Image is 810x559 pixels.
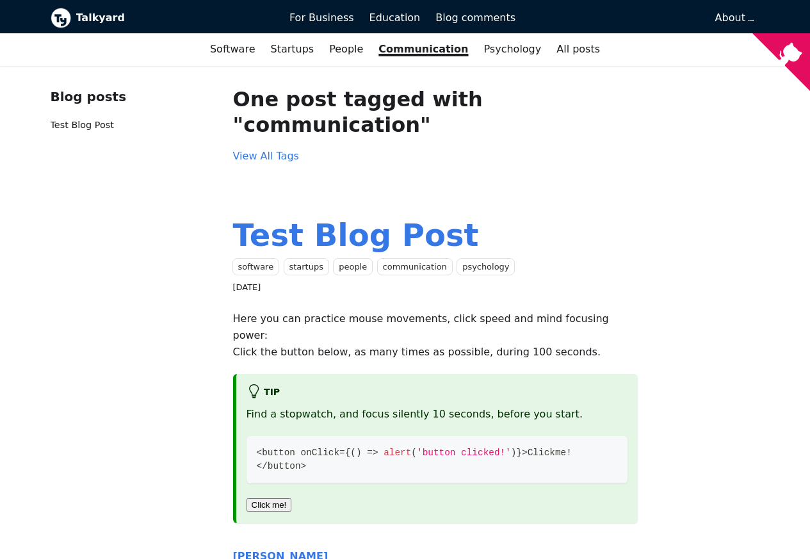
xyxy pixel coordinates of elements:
[371,38,476,60] a: Communication
[457,258,515,275] a: psychology
[51,86,213,108] div: Blog posts
[263,38,321,60] a: Startups
[51,8,71,28] img: Talkyard logo
[428,7,523,29] a: Blog comments
[476,38,549,60] a: Psychology
[522,448,528,458] span: >
[262,448,339,458] span: button onClick
[549,38,608,60] a: All posts
[262,461,268,471] span: /
[367,448,378,458] span: =>
[51,8,271,28] a: Talkyard logoTalkyard
[257,448,263,458] span: <
[202,38,263,60] a: Software
[301,461,307,471] span: >
[76,10,271,26] b: Talkyard
[511,448,517,458] span: )
[247,498,292,512] button: Click me!
[516,448,522,458] span: }
[51,86,213,143] nav: Blog recent posts navigation
[333,258,373,275] a: people
[435,12,515,24] span: Blog comments
[233,150,299,162] a: View All Tags
[51,120,114,130] a: Test Blog Post
[356,448,362,458] span: )
[268,461,301,471] span: button
[233,217,479,253] a: Test Blog Post
[289,12,354,24] span: For Business
[417,448,511,458] span: 'button clicked!'
[362,7,428,29] a: Education
[555,448,566,458] span: me
[257,461,263,471] span: <
[247,406,628,423] p: Find a stopwatch, and focus silently 10 seconds, before you start.
[247,384,628,401] h5: tip
[369,12,421,24] span: Education
[350,448,356,458] span: (
[232,258,280,275] a: software
[233,86,638,138] h1: One post tagged with "communication"
[566,448,572,458] span: !
[345,448,351,458] span: {
[321,38,371,60] a: People
[384,448,411,458] span: alert
[528,448,555,458] span: Click
[233,282,261,292] time: [DATE]
[282,7,362,29] a: For Business
[339,448,345,458] span: =
[715,12,752,24] a: About
[411,448,417,458] span: (
[284,258,329,275] a: startups
[377,258,453,275] a: communication
[233,311,638,361] p: Here you can practice mouse movements, click speed and mind focusing power: Click the button belo...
